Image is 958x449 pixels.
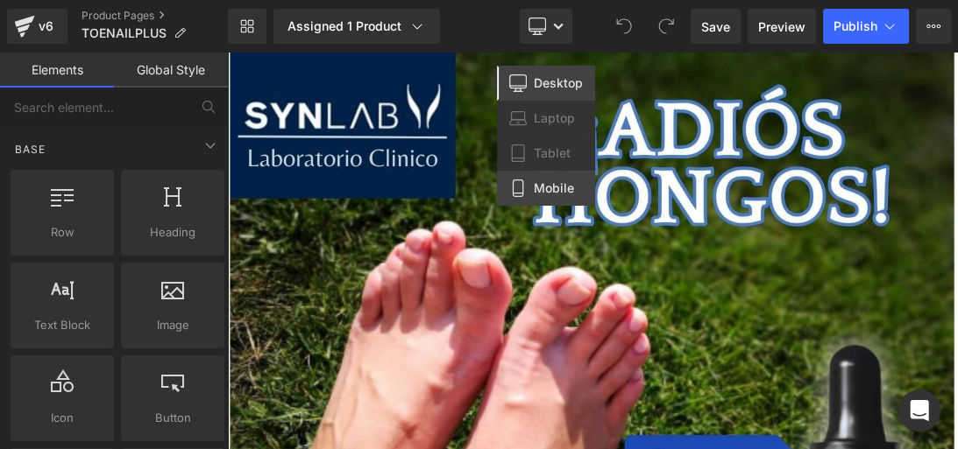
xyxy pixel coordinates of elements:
[126,409,219,427] span: Button
[16,316,109,334] span: Text Block
[758,18,805,36] span: Preview
[82,26,167,40] span: TOENAILPLUS
[823,9,909,44] button: Publish
[126,316,219,334] span: Image
[287,18,426,35] div: Assigned 1 Product
[534,75,583,91] span: Desktop
[228,9,266,44] a: New Library
[607,9,642,44] button: Undo
[898,389,940,431] div: Open Intercom Messenger
[82,9,228,23] a: Product Pages
[497,66,595,101] a: Desktop
[534,145,571,161] span: Tablet
[35,15,57,38] div: v6
[126,223,219,242] span: Heading
[114,53,228,88] a: Global Style
[834,19,877,33] span: Publish
[649,9,684,44] button: Redo
[534,110,575,126] span: Laptop
[916,9,951,44] button: More
[16,409,109,427] span: Icon
[497,136,595,171] a: Tablet
[497,171,595,206] a: Mobile
[7,9,67,44] a: v6
[16,223,109,242] span: Row
[701,18,730,36] span: Save
[13,141,47,158] span: Base
[497,101,595,136] a: Laptop
[534,180,574,196] span: Mobile
[748,9,816,44] a: Preview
